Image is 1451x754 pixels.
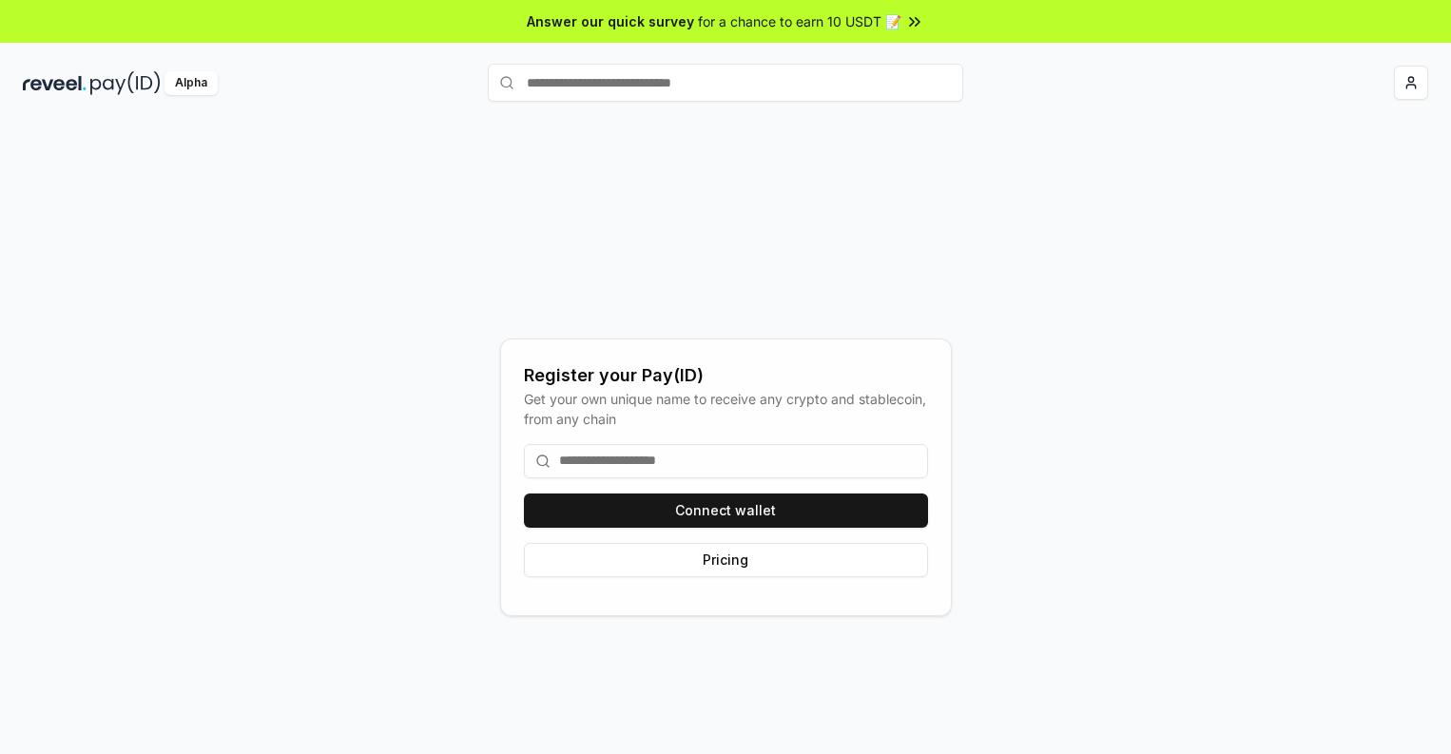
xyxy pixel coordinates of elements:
div: Alpha [164,71,218,95]
div: Get your own unique name to receive any crypto and stablecoin, from any chain [524,389,928,429]
img: reveel_dark [23,71,87,95]
button: Connect wallet [524,493,928,528]
div: Register your Pay(ID) [524,362,928,389]
span: for a chance to earn 10 USDT 📝 [698,11,901,31]
span: Answer our quick survey [527,11,694,31]
button: Pricing [524,543,928,577]
img: pay_id [90,71,161,95]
